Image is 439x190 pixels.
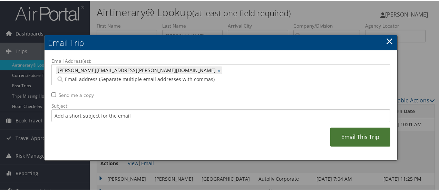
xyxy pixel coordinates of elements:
[386,33,393,47] a: ×
[51,102,390,109] label: Subject:
[59,91,94,98] label: Send me a copy
[51,109,390,121] input: Add a short subject for the email
[217,66,222,73] a: ×
[330,127,390,146] a: Email This Trip
[56,75,304,82] input: Email address (Separate multiple email addresses with commas)
[45,34,397,50] h2: Email Trip
[56,66,216,73] span: [PERSON_NAME][EMAIL_ADDRESS][PERSON_NAME][DOMAIN_NAME]
[51,57,390,64] label: Email Address(es):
